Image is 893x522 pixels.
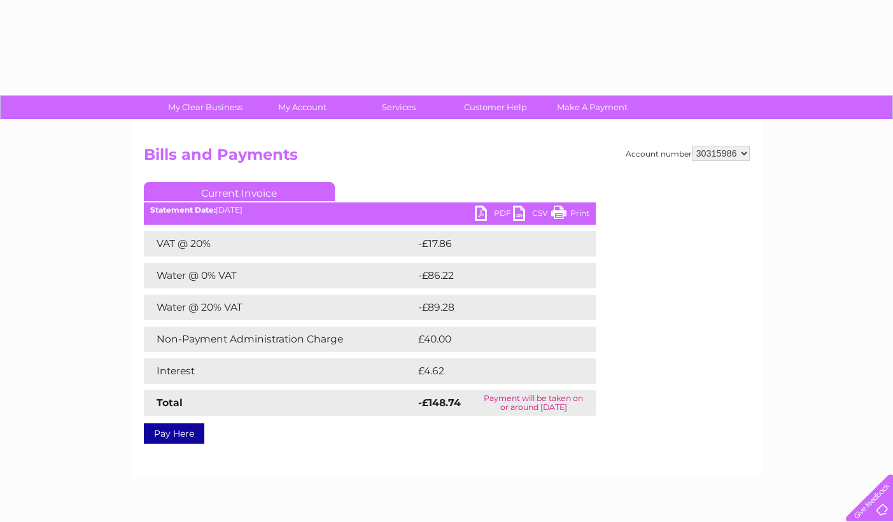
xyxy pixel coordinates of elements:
[418,397,461,409] strong: -£148.74
[415,295,572,320] td: -£89.28
[144,423,204,444] a: Pay Here
[144,231,415,257] td: VAT @ 20%
[540,95,645,119] a: Make A Payment
[475,206,513,224] a: PDF
[551,206,589,224] a: Print
[415,263,572,288] td: -£86.22
[144,295,415,320] td: Water @ 20% VAT
[513,206,551,224] a: CSV
[144,327,415,352] td: Non-Payment Administration Charge
[415,231,571,257] td: -£17.86
[346,95,451,119] a: Services
[144,263,415,288] td: Water @ 0% VAT
[144,182,335,201] a: Current Invoice
[250,95,355,119] a: My Account
[626,146,750,161] div: Account number
[157,397,183,409] strong: Total
[150,205,216,215] b: Statement Date:
[144,358,415,384] td: Interest
[443,95,548,119] a: Customer Help
[153,95,258,119] a: My Clear Business
[144,206,596,215] div: [DATE]
[144,146,750,170] h2: Bills and Payments
[415,358,566,384] td: £4.62
[415,327,571,352] td: £40.00
[472,390,595,416] td: Payment will be taken on or around [DATE]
